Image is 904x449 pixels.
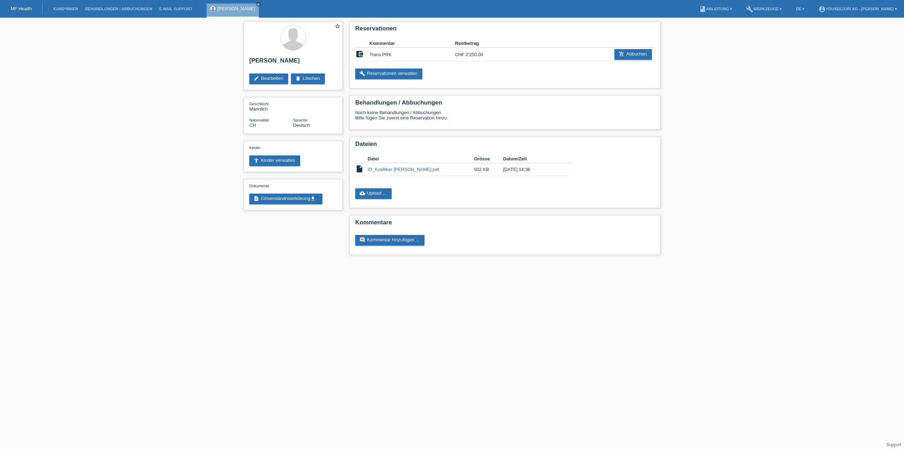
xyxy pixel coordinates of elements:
[291,73,325,84] a: deleteLöschen
[295,76,301,81] i: delete
[815,7,900,11] a: account_circleYOUSEEZüRi AG - [PERSON_NAME] ▾
[50,7,82,11] a: Kund*innen
[746,6,753,13] i: build
[819,6,826,13] i: account_circle
[355,235,424,246] a: commentKommentar hinzufügen ...
[355,188,392,199] a: cloud_uploadUpload ...
[355,99,655,110] h2: Behandlungen / Abbuchungen
[359,190,365,196] i: cloud_upload
[254,196,259,201] i: description
[359,71,365,76] i: build
[249,184,269,188] span: Dokumente
[355,219,655,230] h2: Kommentare
[249,102,269,106] span: Geschlecht
[249,118,269,122] span: Nationalität
[156,7,196,11] a: E-Mail Support
[249,57,337,68] h2: [PERSON_NAME]
[249,155,300,166] a: accessibility_newKinder verwalten
[474,163,503,176] td: 502 KB
[249,101,293,112] div: Männlich
[249,194,322,204] a: descriptionEinverständniserklärungget_app
[369,39,455,48] th: Kommentar
[614,49,652,60] a: add_shopping_cartAbbuchen
[254,76,259,81] i: edit
[293,123,310,128] span: Deutsch
[82,7,156,11] a: Behandlungen / Abbuchungen
[455,48,498,61] td: CHF 2'250.00
[503,163,561,176] td: [DATE] 14:36
[792,7,808,11] a: DE ▾
[334,23,341,29] i: star_border
[699,6,706,13] i: book
[355,141,655,151] h2: Dateien
[11,6,32,11] a: MF Health
[368,155,474,163] th: Datei
[503,155,561,163] th: Datum/Zeit
[249,73,288,84] a: editBearbeiten
[310,196,316,201] i: get_app
[619,51,624,57] i: add_shopping_cart
[293,118,308,122] span: Sprache
[355,50,364,58] i: account_balance_wallet
[355,25,655,36] h2: Reservationen
[355,110,655,126] div: Noch keine Behandlungen / Abbuchungen Bitte fügen Sie zuerst eine Reservation hinzu.
[368,167,439,172] a: ID_Koelliker [PERSON_NAME].pdf
[355,69,422,79] a: buildReservationen verwalten
[359,237,365,243] i: comment
[218,6,255,11] a: [PERSON_NAME]
[696,7,736,11] a: bookAnleitung ▾
[257,2,260,6] i: close
[249,146,261,150] span: Kinder
[886,442,901,447] a: Support
[355,165,364,173] i: insert_drive_file
[334,23,341,30] a: star_border
[256,2,261,7] a: close
[474,155,503,163] th: Grösse
[455,39,498,48] th: Restbetrag
[249,123,256,128] span: Schweiz
[743,7,785,11] a: buildWerkzeuge ▾
[369,48,455,61] td: Trans PRK
[254,158,259,163] i: accessibility_new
